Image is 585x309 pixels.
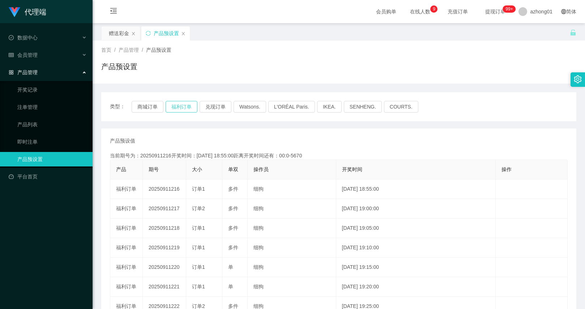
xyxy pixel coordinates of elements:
[110,258,143,277] td: 福利订单
[192,303,205,309] span: 订单2
[17,100,87,114] a: 注单管理
[101,47,111,53] span: 首页
[110,277,143,297] td: 福利订单
[143,219,186,238] td: 20250911218
[200,101,231,113] button: 兑现订单
[9,9,46,14] a: 代理端
[234,101,266,113] button: Watsons.
[25,0,46,24] h1: 代理端
[9,169,87,184] a: 图标: dashboard平台首页
[192,225,205,231] span: 订单1
[149,166,159,172] span: 期号
[192,264,205,270] span: 订单1
[166,101,197,113] button: 福利订单
[146,47,171,53] span: 产品预设置
[17,117,87,132] a: 产品列表
[9,52,38,58] span: 会员管理
[482,9,509,14] span: 提现订单
[336,199,496,219] td: [DATE] 19:00:00
[101,0,126,24] i: 图标: menu-fold
[433,5,435,13] p: 9
[110,152,568,160] div: 当前期号为：20250911216开奖时间：[DATE] 18:55:00距离开奖时间还有：00:0-5670
[406,9,434,14] span: 在线人数
[228,206,238,211] span: 多件
[9,7,20,17] img: logo.9652507e.png
[143,199,186,219] td: 20250911217
[110,137,135,145] span: 产品预设值
[248,199,336,219] td: 细狗
[116,166,126,172] span: 产品
[119,47,139,53] span: 产品管理
[17,135,87,149] a: 即时注单
[342,166,362,172] span: 开奖时间
[192,245,205,250] span: 订单1
[192,206,205,211] span: 订单2
[228,284,233,289] span: 单
[17,82,87,97] a: 开奖记录
[228,186,238,192] span: 多件
[9,52,14,58] i: 图标: table
[142,47,143,53] span: /
[17,152,87,166] a: 产品预设置
[110,199,143,219] td: 福利订单
[110,238,143,258] td: 福利订单
[501,166,512,172] span: 操作
[181,31,185,36] i: 图标: close
[228,245,238,250] span: 多件
[336,258,496,277] td: [DATE] 19:15:00
[110,219,143,238] td: 福利订单
[110,101,132,113] span: 类型：
[228,303,238,309] span: 多件
[336,179,496,199] td: [DATE] 18:55:00
[143,179,186,199] td: 20250911216
[131,31,136,36] i: 图标: close
[248,219,336,238] td: 细狗
[561,9,566,14] i: 图标: global
[192,166,202,172] span: 大小
[268,101,315,113] button: L'ORÉAL Paris.
[154,26,179,40] div: 产品预设置
[143,258,186,277] td: 20250911220
[143,238,186,258] td: 20250911219
[192,284,205,289] span: 订单1
[9,35,38,41] span: 数据中心
[146,31,151,36] i: 图标: sync
[384,101,418,113] button: COURTS.
[253,166,269,172] span: 操作员
[248,258,336,277] td: 细狗
[9,35,14,40] i: 图标: check-circle-o
[143,277,186,297] td: 20250911221
[336,219,496,238] td: [DATE] 19:05:00
[248,277,336,297] td: 细狗
[248,179,336,199] td: 细狗
[132,101,163,113] button: 商城订单
[228,166,238,172] span: 单双
[109,26,129,40] div: 赠送彩金
[317,101,342,113] button: IKEA.
[228,264,233,270] span: 单
[574,75,582,83] i: 图标: setting
[444,9,471,14] span: 充值订单
[503,5,516,13] sup: 1175
[336,277,496,297] td: [DATE] 19:20:00
[192,186,205,192] span: 订单1
[114,47,116,53] span: /
[570,29,576,36] i: 图标: unlock
[248,238,336,258] td: 细狗
[9,70,14,75] i: 图标: appstore-o
[430,5,437,13] sup: 9
[110,179,143,199] td: 福利订单
[344,101,382,113] button: SENHENG.
[9,69,38,75] span: 产品管理
[336,238,496,258] td: [DATE] 19:10:00
[101,61,137,72] h1: 产品预设置
[228,225,238,231] span: 多件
